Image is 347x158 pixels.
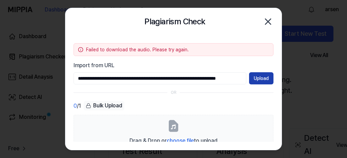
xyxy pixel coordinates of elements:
div: / 1 [74,101,81,111]
button: Bulk Upload [84,101,124,111]
div: OR [171,90,177,96]
button: Upload [249,72,273,84]
span: Drag & Drop or to upload [129,137,218,144]
h2: Plagiarism Check [144,15,205,28]
span: 0 [74,102,77,110]
div: Failed to download the audio. Please try again. [86,46,269,53]
label: Import from URL [74,61,273,70]
span: choose file [167,137,194,144]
